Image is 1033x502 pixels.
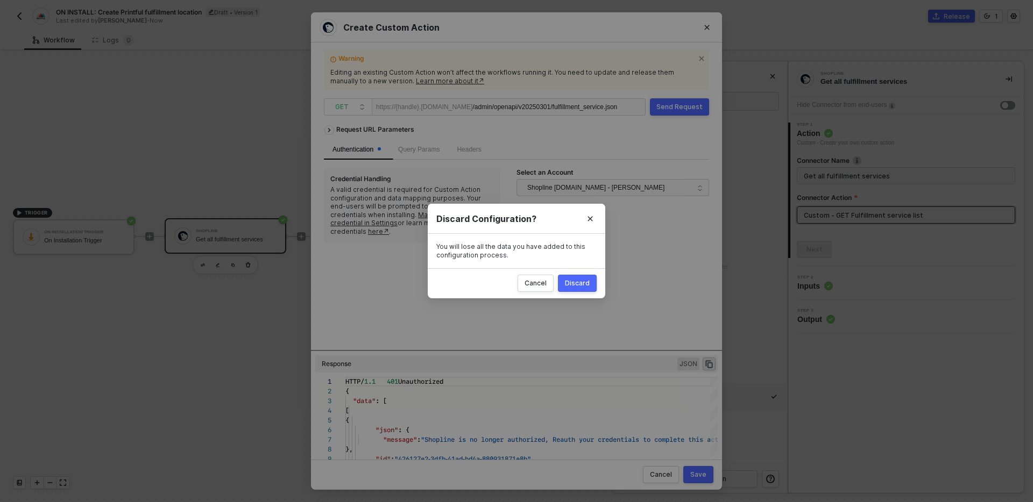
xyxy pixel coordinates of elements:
button: Discard [558,275,597,292]
button: Close [575,204,605,234]
button: Cancel [518,275,554,292]
div: Discard [565,279,590,288]
div: Cancel [525,279,547,288]
div: You will lose all the data you have added to this configuration process. [436,242,597,259]
div: Discard Configuration? [436,213,597,225]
